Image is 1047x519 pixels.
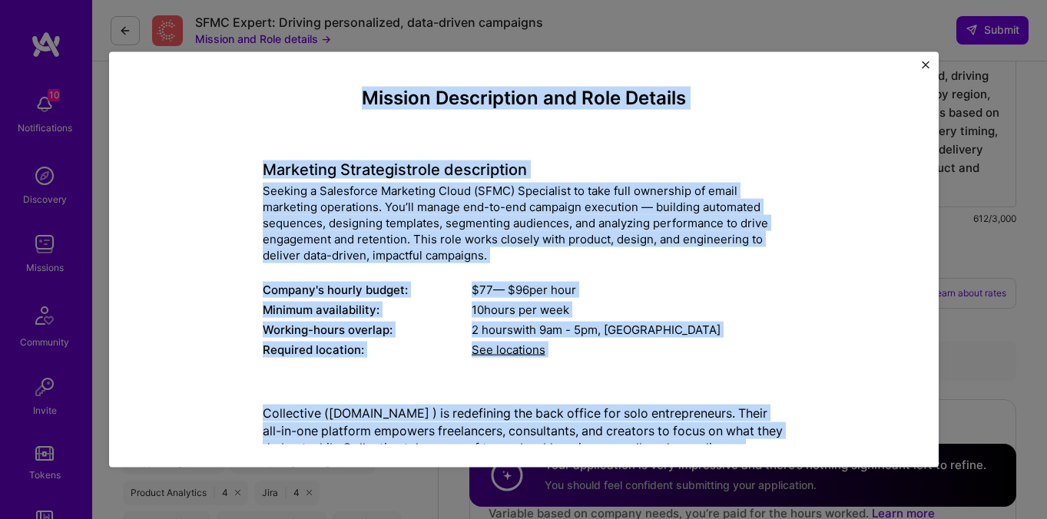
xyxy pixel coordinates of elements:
div: Required location: [263,342,472,358]
div: $ 77 — $ 96 per hour [472,282,785,298]
span: See locations [472,342,545,357]
div: 2 hours with [GEOGRAPHIC_DATA] [472,322,785,338]
h4: Mission Description and Role Details [263,88,785,110]
div: Seeking a Salesforce Marketing Cloud (SFMC) Specialist to take full ownership of email marketing ... [263,183,785,263]
h4: Marketing Strategist role description [263,160,785,179]
p: Collective ([DOMAIN_NAME] ) is redefining the back office for solo entrepreneurs. Their all-in-on... [263,405,785,491]
div: Minimum availability: [263,302,472,318]
div: Company's hourly budget: [263,282,472,298]
span: 9am - 5pm , [536,322,604,337]
div: 10 hours per week [472,302,785,318]
button: Close [922,61,929,78]
div: Working-hours overlap: [263,322,472,338]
